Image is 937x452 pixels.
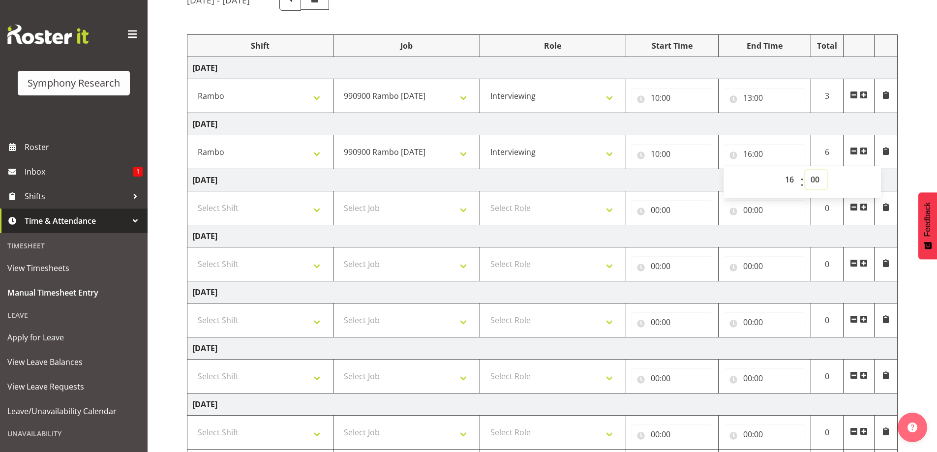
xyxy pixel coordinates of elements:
[2,256,145,280] a: View Timesheets
[2,236,145,256] div: Timesheet
[631,312,713,332] input: Click to select...
[187,113,898,135] td: [DATE]
[2,374,145,399] a: View Leave Requests
[811,416,844,450] td: 0
[187,225,898,247] td: [DATE]
[7,330,140,345] span: Apply for Leave
[7,25,89,44] img: Rosterit website logo
[631,144,713,164] input: Click to select...
[631,40,713,52] div: Start Time
[28,76,120,90] div: Symphony Research
[187,281,898,303] td: [DATE]
[724,144,806,164] input: Click to select...
[7,261,140,275] span: View Timesheets
[816,40,839,52] div: Total
[918,192,937,259] button: Feedback - Show survey
[724,256,806,276] input: Click to select...
[187,57,898,79] td: [DATE]
[724,200,806,220] input: Click to select...
[800,170,804,194] span: :
[724,88,806,108] input: Click to select...
[811,135,844,169] td: 6
[724,368,806,388] input: Click to select...
[192,40,328,52] div: Shift
[631,256,713,276] input: Click to select...
[631,88,713,108] input: Click to select...
[133,167,143,177] span: 1
[2,350,145,374] a: View Leave Balances
[724,312,806,332] input: Click to select...
[811,191,844,225] td: 0
[187,169,898,191] td: [DATE]
[2,423,145,444] div: Unavailability
[25,189,128,204] span: Shifts
[7,404,140,419] span: Leave/Unavailability Calendar
[2,325,145,350] a: Apply for Leave
[2,305,145,325] div: Leave
[7,355,140,369] span: View Leave Balances
[923,202,932,237] span: Feedback
[631,424,713,444] input: Click to select...
[7,379,140,394] span: View Leave Requests
[25,140,143,154] span: Roster
[338,40,474,52] div: Job
[2,399,145,423] a: Leave/Unavailability Calendar
[7,285,140,300] span: Manual Timesheet Entry
[25,213,128,228] span: Time & Attendance
[724,40,806,52] div: End Time
[724,424,806,444] input: Click to select...
[631,368,713,388] input: Click to select...
[187,337,898,360] td: [DATE]
[811,79,844,113] td: 3
[25,164,133,179] span: Inbox
[187,393,898,416] td: [DATE]
[811,360,844,393] td: 0
[811,303,844,337] td: 0
[907,422,917,432] img: help-xxl-2.png
[2,280,145,305] a: Manual Timesheet Entry
[811,247,844,281] td: 0
[631,200,713,220] input: Click to select...
[485,40,621,52] div: Role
